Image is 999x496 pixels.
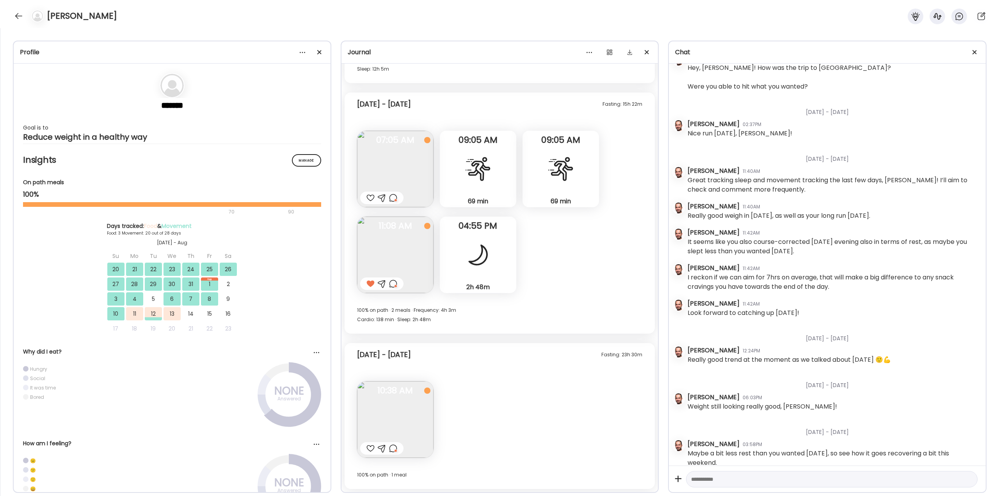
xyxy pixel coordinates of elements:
img: images%2FflEIjWeSb8ZGtLJO4JPNydGjhoE2%2FKr0wv7xnYLZG9g2AhUtS%2FUmyLxOUlLzjlDd00YpD1_240 [357,217,434,293]
div: 23 [220,322,237,335]
div: 31 [182,277,199,291]
img: avatars%2FZd2Pxa7mUbMsPDA0QQVX6D5ouaC3 [673,203,684,213]
span: 09:05 AM [523,137,599,144]
div: 21 [126,263,143,276]
div: Maybe a bit less rest than you wanted [DATE], so see how it goes recovering a bit this weekend. [688,449,979,468]
img: avatars%2FZd2Pxa7mUbMsPDA0QQVX6D5ouaC3 [673,393,684,404]
div: 14 [182,307,199,320]
div: Chat [675,48,979,57]
div: [PERSON_NAME] [688,263,739,273]
div: 8 [201,292,218,306]
div: Social [30,375,45,382]
div: [DATE] - Aug [107,239,237,246]
div: 11:40AM [743,168,760,175]
div: How am I feeling? [23,439,321,448]
div: 17 [107,322,124,335]
div: [DATE] - [DATE] [688,325,979,346]
div: Goal is to [23,123,321,132]
div: Aug [201,277,218,281]
img: avatars%2FZd2Pxa7mUbMsPDA0QQVX6D5ouaC3 [673,347,684,357]
div: Really good trend at the moment as we talked about [DATE] 🙂💪 [688,355,891,364]
div: We [164,249,181,263]
div: [PERSON_NAME] [688,346,739,355]
div: 18 [126,322,143,335]
img: avatars%2FZd2Pxa7mUbMsPDA0QQVX6D5ouaC3 [673,167,684,178]
div: 1 [201,277,218,291]
div: 2 [220,277,237,291]
div: 100% [23,190,321,199]
div: 19 [145,322,162,335]
div: 25 [201,263,218,276]
div: 7 [182,292,199,306]
img: avatars%2FZd2Pxa7mUbMsPDA0QQVX6D5ouaC3 [673,120,684,131]
div: [PERSON_NAME] [688,202,739,211]
div: Great tracking sleep and movement tracking the last few days, [PERSON_NAME]! I’ll aim to check an... [688,176,979,194]
div: [DATE] - [DATE] [357,100,411,109]
div: 11:40AM [743,203,760,210]
div: It was time [30,384,56,391]
div: On path meals [23,178,321,187]
div: 90 [287,207,295,217]
div: Hungry [30,366,47,372]
div: 21 [182,322,199,335]
div: Really good weigh in [DATE], as well as your long run [DATE]. [688,211,870,220]
img: bg-avatar-default.svg [32,11,43,21]
div: Answered [270,486,309,495]
div: 70 [23,207,286,217]
span: Movement [162,222,192,230]
div: 11:42AM [743,265,760,272]
img: bg-avatar-default.svg [160,74,184,97]
div: Fasting: 15h 22m [603,100,642,109]
div: 4 [126,292,143,306]
div: 26 [220,263,237,276]
div: [DATE] - [DATE] [357,350,411,359]
div: Th [182,249,199,263]
div: 06:03PM [743,394,762,401]
div: 12:24PM [743,347,760,354]
div: 😕 [30,467,36,473]
span: 11:08 AM [357,222,434,229]
div: Fr [201,249,218,263]
img: images%2FflEIjWeSb8ZGtLJO4JPNydGjhoE2%2FBKRhbGyhqEKrCndNTFvl%2FKa8Z85fYsM7AQYQEv00h_240 [357,381,434,458]
div: Hey, [PERSON_NAME]! How was the trip to [GEOGRAPHIC_DATA]? Were you able to hit what you wanted? [688,63,891,91]
div: NONE [270,386,309,396]
div: 13 [164,307,181,320]
span: 07:05 AM [357,137,434,144]
div: [DATE] - [DATE] [688,99,979,119]
div: 12 [145,307,162,320]
img: images%2FflEIjWeSb8ZGtLJO4JPNydGjhoE2%2FSnCMxl39zHpoS26dAqZN%2FxjKs4YIqOa6wuR5j5Odv_240 [357,131,434,207]
div: [DATE] - [DATE] [688,419,979,439]
div: 24 [182,263,199,276]
div: 22 [201,322,218,335]
span: 09:05 AM [440,137,516,144]
span: 10:38 AM [357,387,434,394]
div: 100% on path · 1 meal [357,470,643,480]
span: Food [144,222,157,230]
div: [DATE] - [DATE] [688,146,979,166]
div: 11:42AM [743,229,760,236]
div: 100% on path · 2 meals · Frequency: 4h 3m Cardio: 138 min · Sleep: 2h 48m [357,306,643,324]
div: 2h 48m [443,283,513,291]
div: 02:37PM [743,121,761,128]
img: avatars%2FZd2Pxa7mUbMsPDA0QQVX6D5ouaC3 [673,440,684,451]
div: 28 [126,277,143,291]
div: Manage [292,154,321,167]
div: Journal [348,48,652,57]
div: It seems like you also course-corrected [DATE] evening also in terms of rest, as maybe you slept ... [688,237,979,256]
div: 3 [107,292,124,306]
div: [PERSON_NAME] [688,228,739,237]
div: I reckon if we can aim for 7hrs on average, that will make a big difference to any snack cravings... [688,273,979,292]
div: Sa [220,249,237,263]
span: 04:55 PM [440,222,516,229]
div: Nice run [DATE], [PERSON_NAME]! [688,129,792,138]
div: 03:58PM [743,441,762,448]
div: 5 [145,292,162,306]
div: 😀 [30,485,36,492]
div: 69 min [443,197,513,205]
div: Food: 3 Movement: 20 out of 28 days [107,230,237,236]
div: [PERSON_NAME] [688,439,739,449]
div: 27 [107,277,124,291]
div: Tu [145,249,162,263]
img: avatars%2FZd2Pxa7mUbMsPDA0QQVX6D5ouaC3 [673,300,684,311]
h2: Insights [23,154,321,166]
